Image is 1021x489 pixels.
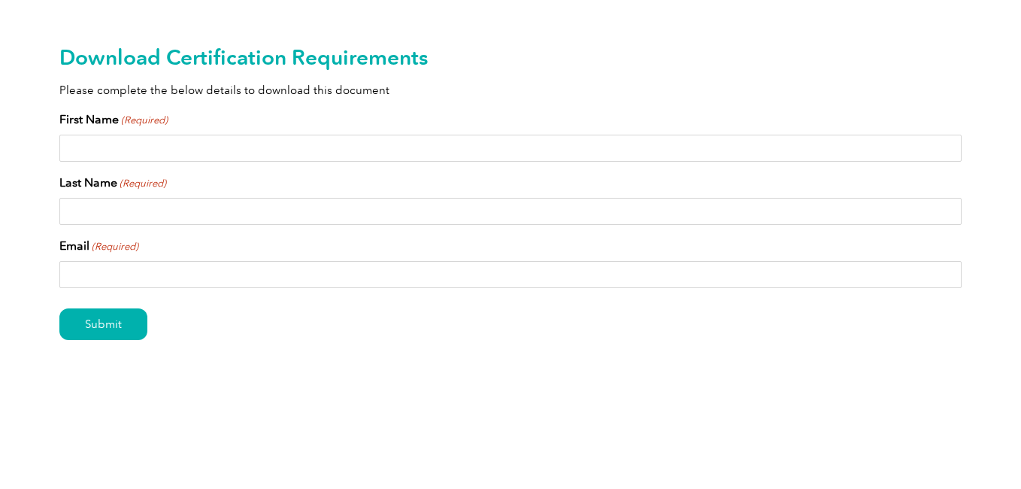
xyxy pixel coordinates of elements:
label: Last Name [59,174,166,192]
input: Submit [59,308,147,340]
label: First Name [59,111,168,129]
label: Email [59,237,138,255]
span: (Required) [120,113,168,128]
span: (Required) [91,239,139,254]
span: (Required) [119,176,167,191]
h2: Download Certification Requirements [59,45,962,69]
p: Please complete the below details to download this document [59,82,962,99]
